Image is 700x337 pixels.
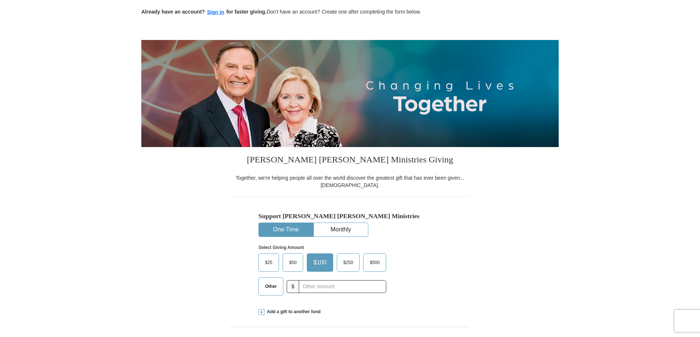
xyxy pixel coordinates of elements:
[340,257,357,268] span: $250
[261,257,276,268] span: $25
[261,281,280,292] span: Other
[287,280,299,293] span: $
[314,223,368,237] button: Monthly
[258,245,304,250] strong: Select Giving Amount
[258,212,442,220] h5: Support [PERSON_NAME] [PERSON_NAME] Ministries
[264,309,321,315] span: Add a gift to another fund
[286,257,300,268] span: $50
[231,147,469,174] h3: [PERSON_NAME] [PERSON_NAME] Ministries Giving
[141,9,267,15] strong: Already have an account? for faster giving.
[205,8,227,17] button: Sign in
[141,8,559,17] p: Don't have an account? Create one after completing the form below.
[366,257,383,268] span: $500
[310,257,330,268] span: $100
[231,174,469,189] div: Together, we're helping people all over the world discover the greatest gift that has ever been g...
[299,280,386,293] input: Other Amount
[259,223,313,237] button: One-Time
